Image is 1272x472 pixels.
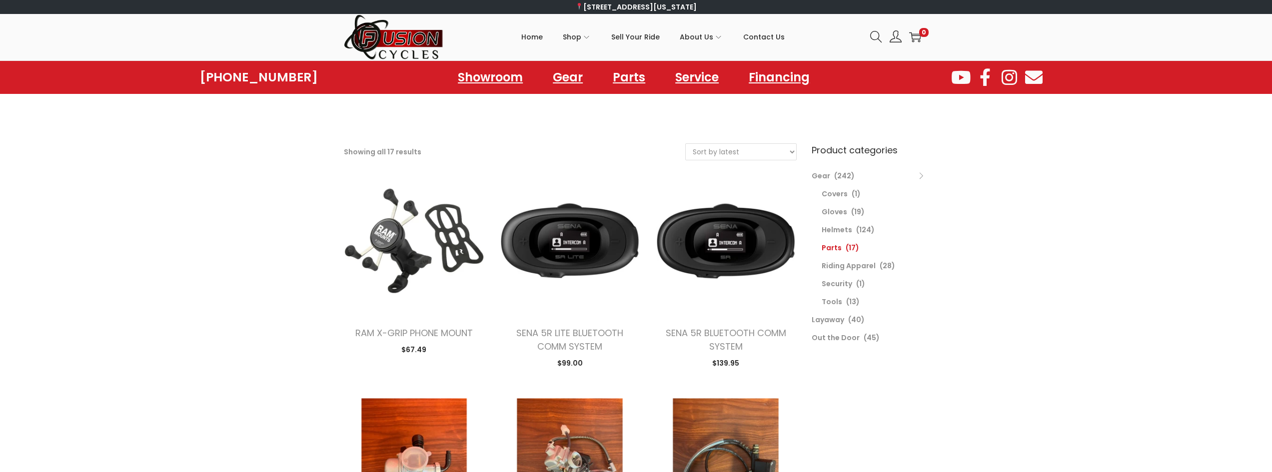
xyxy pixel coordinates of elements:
a: Helmets [822,225,852,235]
span: $ [557,358,562,368]
img: Product image [344,170,485,311]
a: Tools [822,297,842,307]
a: Parts [603,66,655,89]
span: (28) [880,261,895,271]
img: Product image [655,170,796,311]
span: (1) [852,189,861,199]
span: (1) [856,279,865,289]
img: Woostify retina logo [344,14,444,60]
nav: Menu [448,66,820,89]
nav: Primary navigation [444,14,863,59]
a: Service [665,66,729,89]
a: Out the Door [812,333,860,343]
a: Security [822,279,852,289]
h6: Product categories [812,143,929,157]
span: About Us [680,24,713,49]
a: SENA 5R LITE BLUETOOTH COMM SYSTEM [516,327,623,353]
a: Showroom [448,66,533,89]
a: 0 [909,31,921,43]
a: Contact Us [743,14,785,59]
a: Gear [543,66,593,89]
span: Shop [563,24,581,49]
a: RAM X-GRIP PHONE MOUNT [355,327,473,339]
select: Shop order [686,144,796,160]
span: (124) [856,225,875,235]
a: Sell Your Ride [611,14,660,59]
a: Gear [812,171,830,181]
a: [STREET_ADDRESS][US_STATE] [575,2,697,12]
a: Riding Apparel [822,261,876,271]
a: Gloves [822,207,847,217]
a: SENA 5R BLUETOOTH COMM SYSTEM [666,327,786,353]
span: (17) [846,243,859,253]
span: $ [401,345,406,355]
span: Sell Your Ride [611,24,660,49]
a: Parts [822,243,842,253]
a: About Us [680,14,723,59]
img: 📍 [576,3,583,10]
a: Financing [739,66,820,89]
a: Covers [822,189,848,199]
p: Showing all 17 results [344,145,421,159]
span: 67.49 [401,345,426,355]
a: [PHONE_NUMBER] [200,70,318,84]
span: (19) [851,207,865,217]
span: 99.00 [557,358,583,368]
span: Contact Us [743,24,785,49]
span: 139.95 [712,358,739,368]
span: (45) [864,333,880,343]
span: (242) [834,171,855,181]
span: (13) [846,297,860,307]
a: Shop [563,14,591,59]
img: Product image [499,170,640,311]
span: $ [712,358,717,368]
a: Home [521,14,543,59]
a: Layaway [812,315,844,325]
span: Home [521,24,543,49]
span: (40) [848,315,865,325]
